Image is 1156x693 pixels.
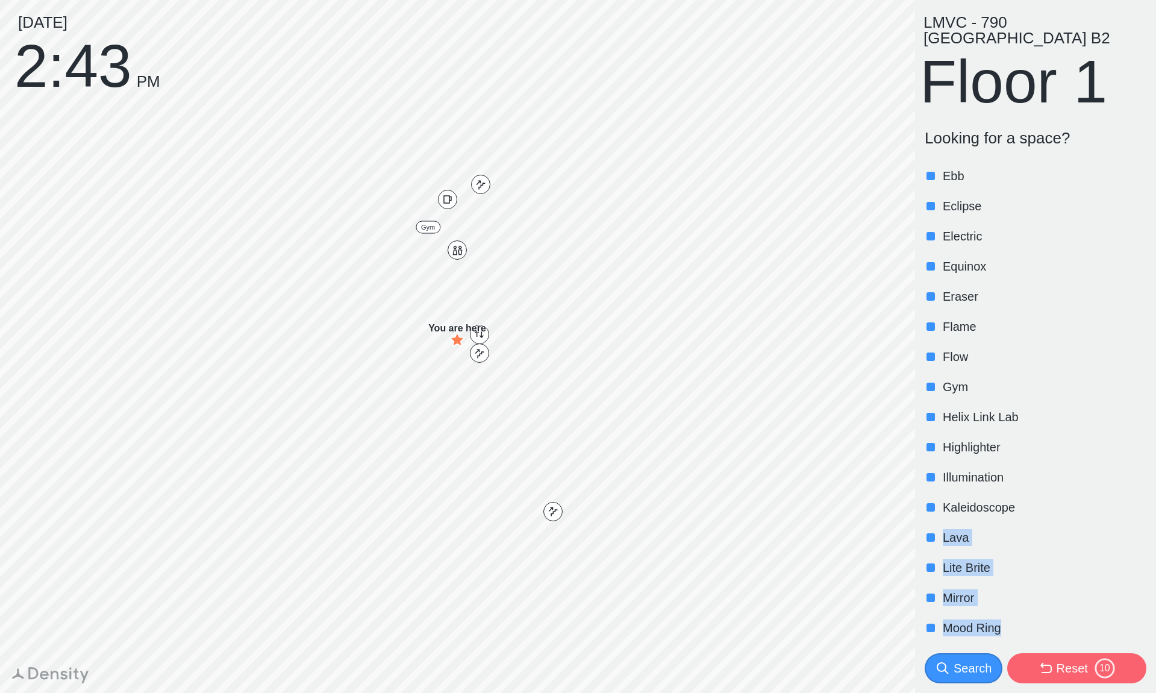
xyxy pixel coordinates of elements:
[1094,662,1116,674] div: 10
[1057,660,1088,677] div: Reset
[943,499,1144,516] p: Kaleidoscope
[943,348,1144,365] p: Flow
[943,198,1144,215] p: Eclipse
[943,288,1144,305] p: Eraser
[943,619,1144,636] p: Mood Ring
[943,258,1144,275] p: Equinox
[943,318,1144,335] p: Flame
[943,559,1144,576] p: Lite Brite
[943,589,1144,606] p: Mirror
[925,129,1146,148] p: Looking for a space?
[943,439,1144,456] p: Highlighter
[943,168,1144,184] p: Ebb
[925,653,1002,683] button: Search
[943,409,1144,425] p: Helix Link Lab
[943,378,1144,395] p: Gym
[954,660,992,677] div: Search
[943,469,1144,486] p: Illumination
[1007,653,1146,683] button: Reset10
[943,228,1144,245] p: Electric
[943,529,1144,546] p: Lava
